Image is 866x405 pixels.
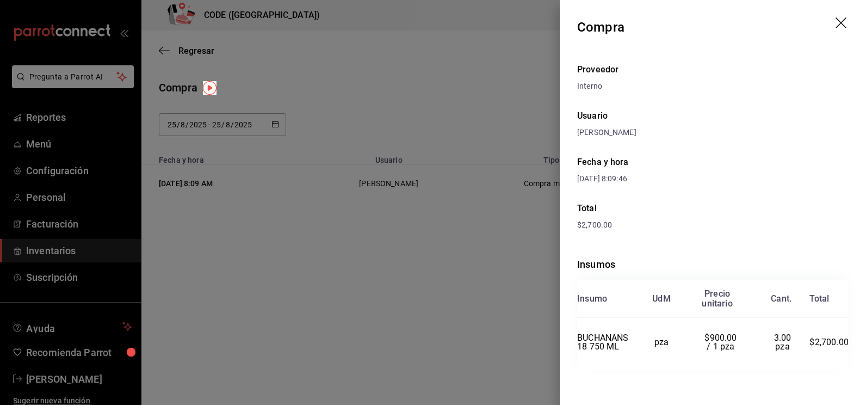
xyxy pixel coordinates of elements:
span: $900.00 / 1 pza [704,333,739,352]
div: Fecha y hora [577,156,713,169]
button: drag [836,17,849,30]
span: $2,700.00 [577,220,612,229]
td: pza [636,318,686,367]
div: Usuario [577,109,849,122]
div: Total [809,294,829,304]
div: Total [577,202,849,215]
div: Interno [577,81,849,92]
div: [PERSON_NAME] [577,127,849,138]
div: Cant. [771,294,791,304]
td: BUCHANANS 18 750 ML [577,318,636,367]
div: UdM [652,294,671,304]
span: $2,700.00 [809,337,849,347]
div: Compra [577,17,624,37]
span: 3.00 pza [774,333,794,352]
div: Precio unitario [702,289,732,309]
div: Insumo [577,294,607,304]
div: Insumos [577,257,849,272]
div: Proveedor [577,63,849,76]
img: Tooltip marker [203,81,216,95]
div: [DATE] 8:09:46 [577,173,713,185]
